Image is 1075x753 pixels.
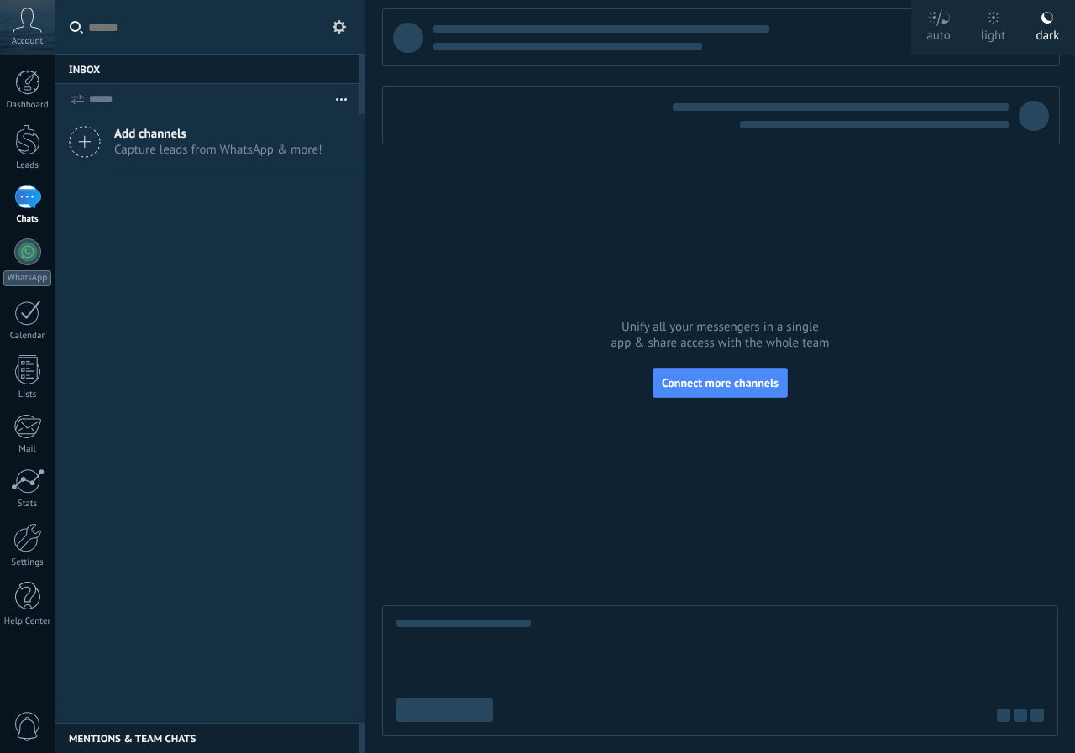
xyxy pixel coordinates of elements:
[3,390,52,400] div: Lists
[114,142,322,158] span: Capture leads from WhatsApp & more!
[3,557,52,568] div: Settings
[3,160,52,171] div: Leads
[3,100,52,111] div: Dashboard
[981,11,1006,55] div: light
[3,270,51,286] div: WhatsApp
[1036,11,1060,55] div: dark
[55,54,359,84] div: Inbox
[114,126,322,142] span: Add channels
[3,214,52,225] div: Chats
[653,368,788,398] button: Connect more channels
[926,11,951,55] div: auto
[3,499,52,510] div: Stats
[12,36,43,47] span: Account
[3,331,52,342] div: Calendar
[3,616,52,627] div: Help Center
[662,375,779,390] span: Connect more channels
[3,444,52,455] div: Mail
[323,84,359,114] button: More
[55,723,359,753] div: Mentions & Team chats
